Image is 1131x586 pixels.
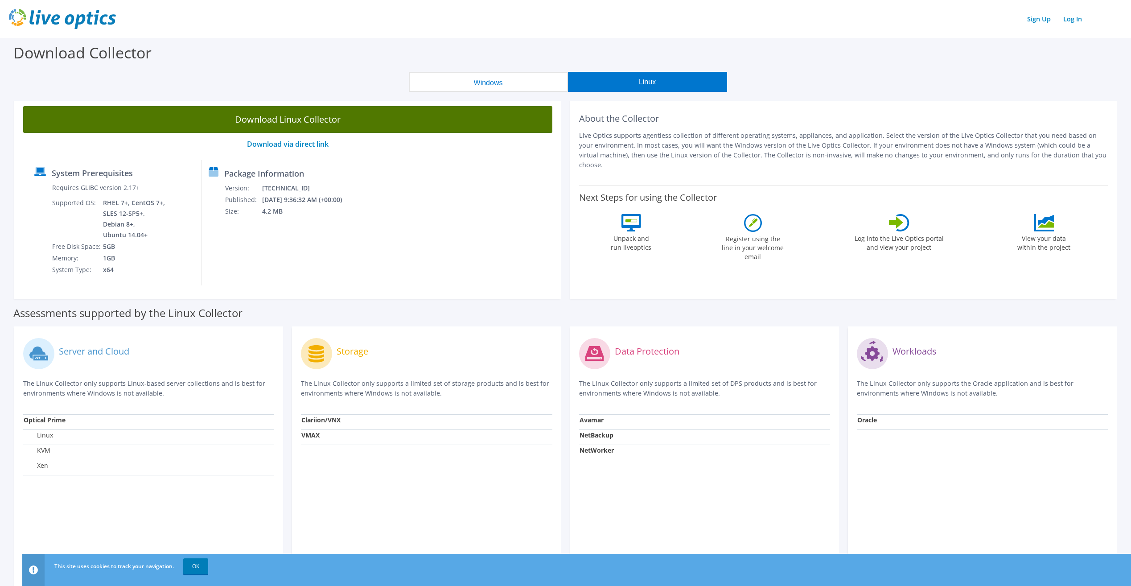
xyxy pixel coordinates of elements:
[579,113,1108,124] h2: About the Collector
[52,197,103,241] td: Supported OS:
[13,42,152,63] label: Download Collector
[103,252,167,264] td: 1GB
[54,562,174,570] span: This site uses cookies to track your navigation.
[611,231,652,252] label: Unpack and run liveoptics
[52,252,103,264] td: Memory:
[9,9,116,29] img: live_optics_svg.svg
[24,461,48,470] label: Xen
[247,139,329,149] a: Download via direct link
[224,169,304,178] label: Package Information
[301,431,320,439] strong: VMAX
[103,264,167,276] td: x64
[24,446,50,455] label: KVM
[579,131,1108,170] p: Live Optics supports agentless collection of different operating systems, appliances, and applica...
[301,416,341,424] strong: Clariion/VNX
[24,416,66,424] strong: Optical Prime
[615,347,679,356] label: Data Protection
[580,431,613,439] strong: NetBackup
[262,194,354,206] td: [DATE] 9:36:32 AM (+00:00)
[262,206,354,217] td: 4.2 MB
[52,241,103,252] td: Free Disk Space:
[225,182,262,194] td: Version:
[580,446,614,454] strong: NetWorker
[23,106,552,133] a: Download Linux Collector
[103,197,167,241] td: RHEL 7+, CentOS 7+, SLES 12-SP5+, Debian 8+, Ubuntu 14.04+
[1012,231,1076,252] label: View your data within the project
[103,241,167,252] td: 5GB
[52,183,140,192] label: Requires GLIBC version 2.17+
[52,264,103,276] td: System Type:
[580,416,604,424] strong: Avamar
[52,169,133,177] label: System Prerequisites
[857,416,877,424] strong: Oracle
[13,309,243,318] label: Assessments supported by the Linux Collector
[579,192,717,203] label: Next Steps for using the Collector
[59,347,129,356] label: Server and Cloud
[1059,12,1086,25] a: Log In
[183,558,208,574] a: OK
[1023,12,1055,25] a: Sign Up
[857,379,1108,398] p: The Linux Collector only supports the Oracle application and is best for environments where Windo...
[23,379,274,398] p: The Linux Collector only supports Linux-based server collections and is best for environments whe...
[301,379,552,398] p: The Linux Collector only supports a limited set of storage products and is best for environments ...
[225,194,262,206] td: Published:
[720,232,786,261] label: Register using the line in your welcome email
[337,347,368,356] label: Storage
[892,347,937,356] label: Workloads
[568,72,727,92] button: Linux
[854,231,944,252] label: Log into the Live Optics portal and view your project
[579,379,830,398] p: The Linux Collector only supports a limited set of DPS products and is best for environments wher...
[262,182,354,194] td: [TECHNICAL_ID]
[225,206,262,217] td: Size:
[24,431,53,440] label: Linux
[409,72,568,92] button: Windows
